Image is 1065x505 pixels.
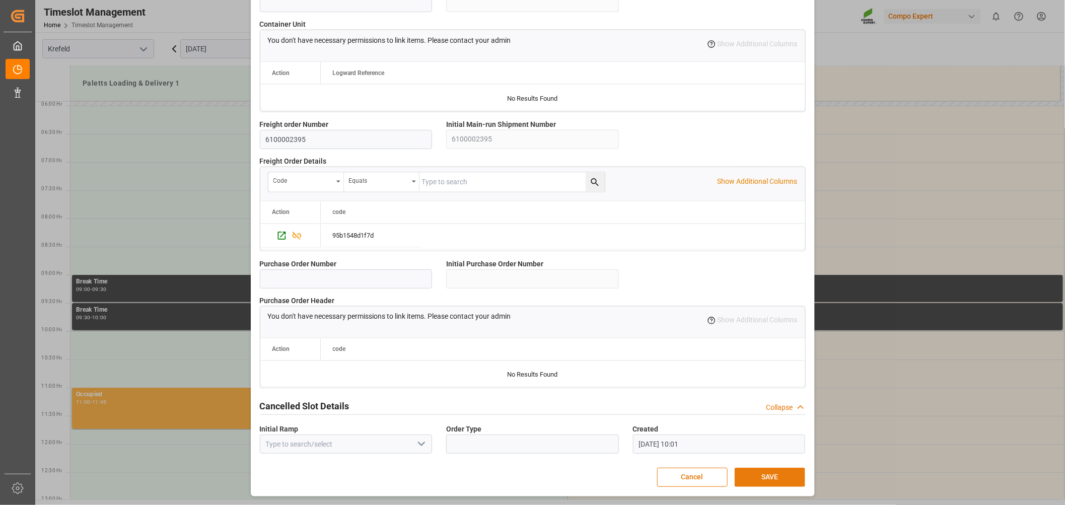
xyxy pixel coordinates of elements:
[586,173,605,192] button: search button
[633,435,806,454] input: DD.MM.YYYY HH:MM
[272,346,290,353] div: Action
[446,119,556,130] span: Initial Main-run Shipment Number
[260,435,433,454] input: Type to search/select
[333,69,385,77] span: Logward Reference
[321,224,421,247] div: 95b1548d1f7d
[260,296,335,306] span: Purchase Order Header
[446,259,543,269] span: Initial Purchase Order Number
[260,224,321,248] div: Press SPACE to select this row.
[333,346,346,353] span: code
[260,19,306,30] span: Container Unit
[260,399,349,413] h2: Cancelled Slot Details
[413,437,429,452] button: open menu
[718,177,798,187] p: Show Additional Columns
[268,312,511,322] p: You don't have necessary permissions to link items. Please contact your admin
[268,173,344,192] button: open menu
[333,209,346,216] span: code
[260,119,329,130] span: Freight order Number
[446,424,481,435] span: Order Type
[273,174,333,186] div: code
[349,174,408,186] div: Equals
[321,224,421,248] div: Press SPACE to select this row.
[766,402,793,413] div: Collapse
[260,424,299,435] span: Initial Ramp
[657,468,728,487] button: Cancel
[272,209,290,216] div: Action
[344,173,419,192] button: open menu
[633,424,659,435] span: Created
[260,156,327,167] span: Freight Order Details
[272,69,290,77] div: Action
[260,259,337,269] span: Purchase Order Number
[419,173,605,192] input: Type to search
[268,35,511,46] p: You don't have necessary permissions to link items. Please contact your admin
[735,468,805,487] button: SAVE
